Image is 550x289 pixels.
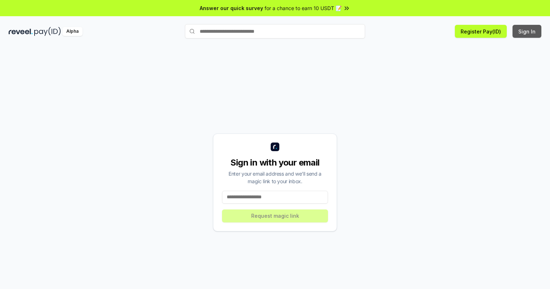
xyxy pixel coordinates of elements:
[271,143,279,151] img: logo_small
[200,4,263,12] span: Answer our quick survey
[222,170,328,185] div: Enter your email address and we’ll send a magic link to your inbox.
[34,27,61,36] img: pay_id
[62,27,83,36] div: Alpha
[9,27,33,36] img: reveel_dark
[455,25,507,38] button: Register Pay(ID)
[222,157,328,168] div: Sign in with your email
[513,25,541,38] button: Sign In
[265,4,342,12] span: for a chance to earn 10 USDT 📝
